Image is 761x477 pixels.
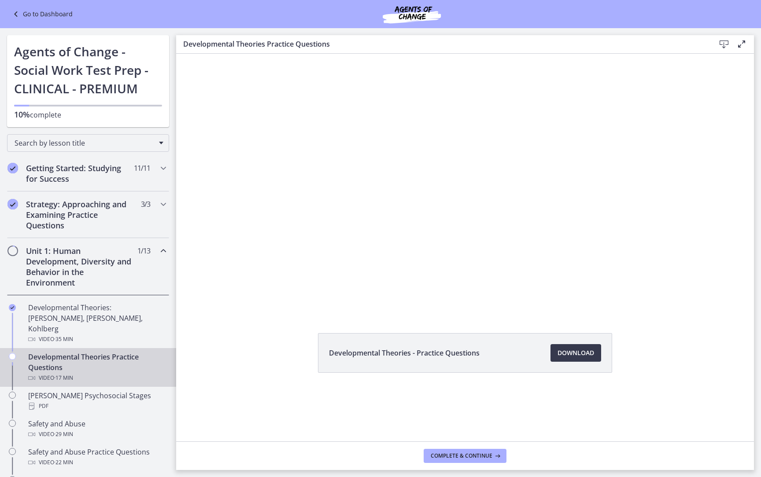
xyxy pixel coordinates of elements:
[424,449,506,463] button: Complete & continue
[359,4,465,25] img: Agents of Change
[141,199,150,209] span: 3 / 3
[7,199,18,209] i: Completed
[28,390,166,411] div: [PERSON_NAME] Psychosocial Stages
[26,246,133,288] h2: Unit 1: Human Development, Diversity and Behavior in the Environment
[28,401,166,411] div: PDF
[26,163,133,184] h2: Getting Started: Studying for Success
[11,9,73,19] a: Go to Dashboard
[7,163,18,173] i: Completed
[558,348,594,358] span: Download
[28,447,166,468] div: Safety and Abuse Practice Questions
[183,39,701,49] h3: Developmental Theories Practice Questions
[14,109,30,120] span: 10%
[15,138,155,148] span: Search by lesson title
[431,452,492,459] span: Complete & continue
[9,304,16,311] i: Completed
[14,109,162,120] p: complete
[54,457,73,468] span: · 22 min
[137,246,150,256] span: 1 / 13
[28,373,166,383] div: Video
[54,334,73,345] span: · 35 min
[550,344,601,362] a: Download
[54,373,73,383] span: · 17 min
[329,348,480,358] span: Developmental Theories - Practice Questions
[134,163,150,173] span: 11 / 11
[28,352,166,383] div: Developmental Theories Practice Questions
[7,134,169,152] div: Search by lesson title
[28,457,166,468] div: Video
[28,429,166,440] div: Video
[28,302,166,345] div: Developmental Theories: [PERSON_NAME], [PERSON_NAME], Kohlberg
[54,429,73,440] span: · 29 min
[28,334,166,345] div: Video
[26,199,133,231] h2: Strategy: Approaching and Examining Practice Questions
[28,418,166,440] div: Safety and Abuse
[14,42,162,98] h1: Agents of Change - Social Work Test Prep - CLINICAL - PREMIUM
[176,54,754,313] iframe: Video Lesson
